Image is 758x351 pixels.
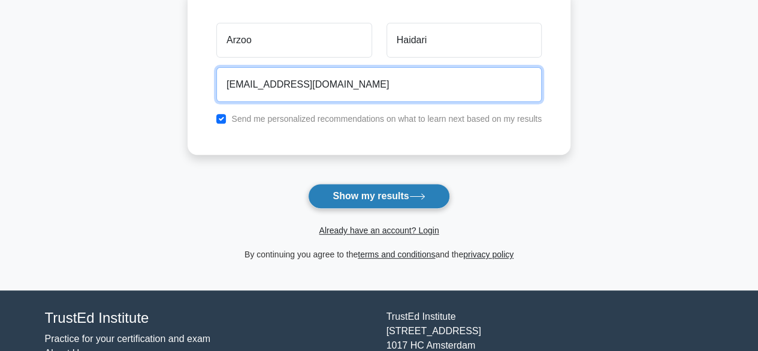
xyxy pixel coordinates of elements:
[216,23,372,58] input: First name
[386,23,542,58] input: Last name
[308,184,449,209] button: Show my results
[319,226,439,235] a: Already have an account? Login
[216,67,542,102] input: Email
[358,250,435,259] a: terms and conditions
[45,310,372,327] h4: TrustEd Institute
[231,114,542,124] label: Send me personalized recommendations on what to learn next based on my results
[463,250,514,259] a: privacy policy
[180,247,578,262] div: By continuing you agree to the and the
[45,334,211,344] a: Practice for your certification and exam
